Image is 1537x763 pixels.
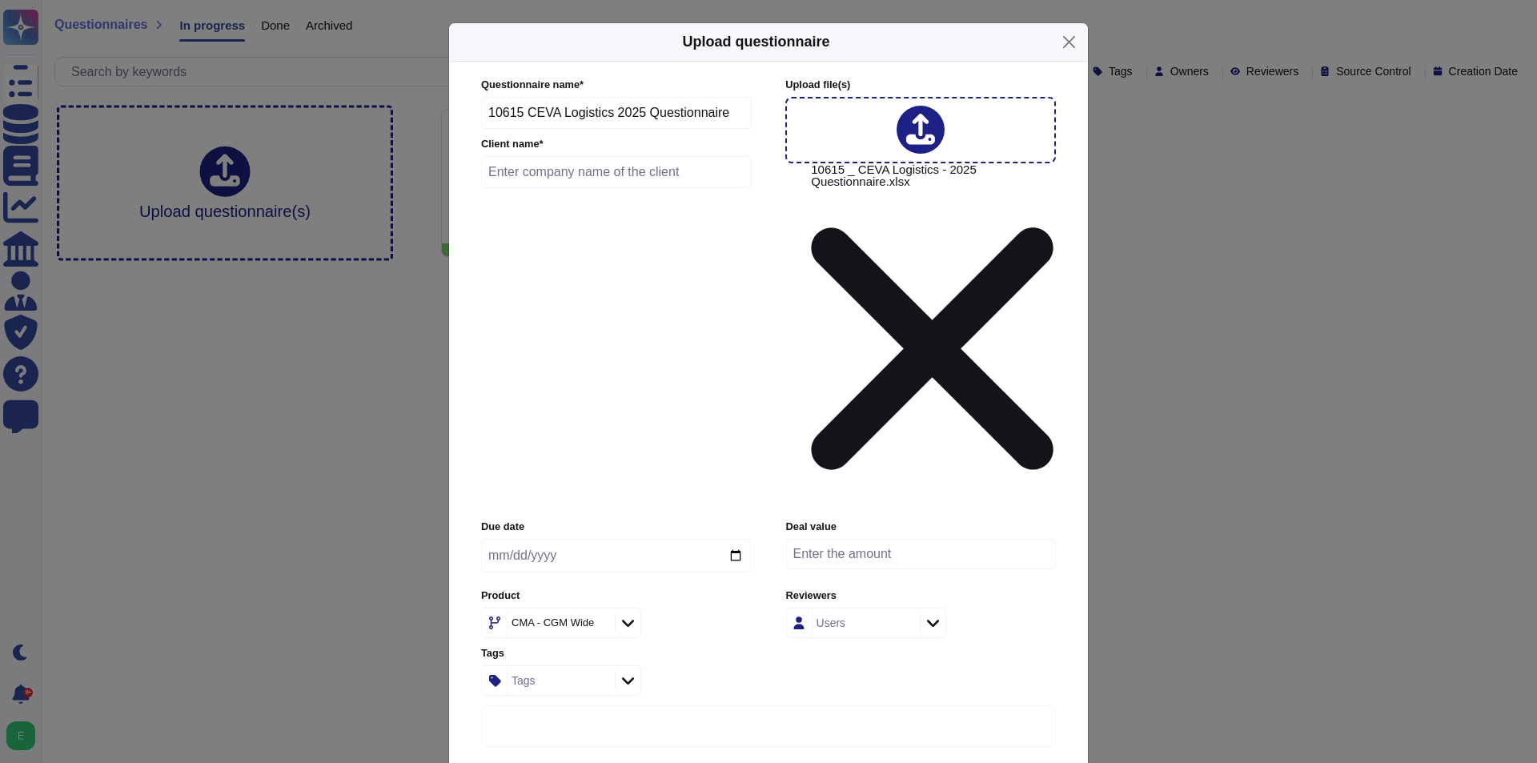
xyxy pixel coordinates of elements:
[512,675,536,686] div: Tags
[811,163,1053,510] span: 10615 _ CEVA Logistics - 2025 Questionnaire.xlsx
[512,617,594,628] div: CMA - CGM Wide
[785,78,850,90] span: Upload file (s)
[786,539,1056,569] input: Enter the amount
[481,522,751,532] label: Due date
[481,539,751,572] input: Due date
[786,591,1056,601] label: Reviewers
[817,617,846,628] div: Users
[682,31,829,53] h5: Upload questionnaire
[481,591,751,601] label: Product
[1057,30,1082,54] button: Close
[481,139,752,150] label: Client name
[481,97,752,129] input: Enter questionnaire name
[786,522,1056,532] label: Deal value
[481,156,752,188] input: Enter company name of the client
[481,80,752,90] label: Questionnaire name
[481,649,751,659] label: Tags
